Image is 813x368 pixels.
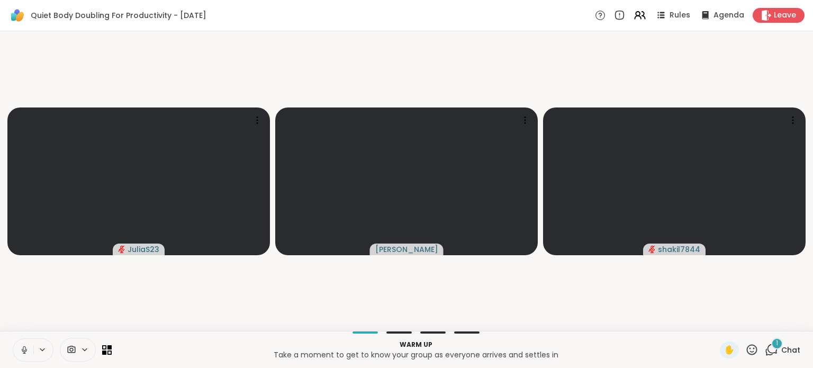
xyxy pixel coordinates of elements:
span: [PERSON_NAME] [375,244,438,255]
span: Agenda [713,10,744,21]
span: audio-muted [648,246,656,253]
span: 1 [776,339,778,348]
span: Quiet Body Doubling For Productivity - [DATE] [31,10,206,21]
span: Leave [774,10,796,21]
p: Take a moment to get to know your group as everyone arrives and settles in [118,349,713,360]
span: Chat [781,345,800,355]
span: shakil7844 [658,244,700,255]
span: ✋ [724,344,735,356]
p: Warm up [118,340,713,349]
span: audio-muted [118,246,125,253]
span: JuliaS23 [128,244,159,255]
span: Rules [670,10,690,21]
img: ShareWell Logomark [8,6,26,24]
